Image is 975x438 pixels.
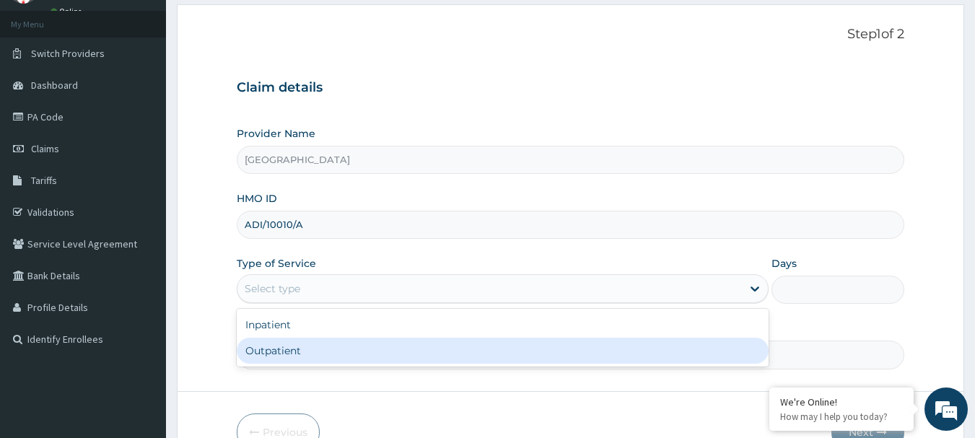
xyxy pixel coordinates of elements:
span: Switch Providers [31,47,105,60]
div: Chat with us now [75,81,242,100]
span: Dashboard [31,79,78,92]
label: Type of Service [237,256,316,271]
label: Days [771,256,797,271]
div: Minimize live chat window [237,7,271,42]
div: Select type [245,281,300,296]
textarea: Type your message and hit 'Enter' [7,288,275,338]
span: Tariffs [31,174,57,187]
img: d_794563401_company_1708531726252_794563401 [27,72,58,108]
div: We're Online! [780,395,903,408]
div: Outpatient [237,338,769,364]
p: How may I help you today? [780,411,903,423]
label: HMO ID [237,191,277,206]
h3: Claim details [237,80,905,96]
div: Inpatient [237,312,769,338]
label: Provider Name [237,126,315,141]
span: We're online! [84,128,199,274]
input: Enter HMO ID [237,211,905,239]
span: Claims [31,142,59,155]
p: Step 1 of 2 [237,27,905,43]
a: Online [51,6,85,17]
